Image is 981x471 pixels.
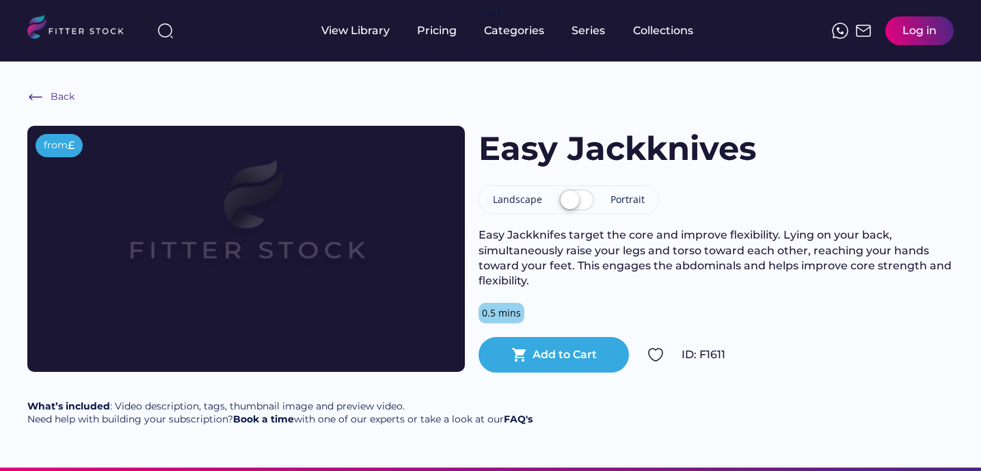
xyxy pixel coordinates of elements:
button: shopping_cart [511,347,528,363]
div: Pricing [417,23,457,38]
strong: What’s included [27,400,110,412]
div: View Library [321,23,390,38]
div: Add to Cart [533,347,597,362]
div: Log in [902,23,937,38]
div: 0.5 mins [482,306,521,320]
div: Landscape [493,193,542,206]
div: from [44,139,68,152]
h1: Easy Jackknives [479,126,756,172]
div: Categories [484,23,544,38]
img: Frame%2079%20%281%29.svg [71,126,421,323]
a: FAQ's [504,413,533,425]
img: LOGO.svg [27,15,135,43]
a: Book a time [233,413,294,425]
div: Portrait [610,193,645,206]
img: Frame%20%286%29.svg [27,89,44,105]
div: Series [572,23,606,38]
img: search-normal%203.svg [157,23,174,39]
div: £ [68,138,75,153]
div: ID: F1611 [682,347,954,362]
img: meteor-icons_whatsapp%20%281%29.svg [832,23,848,39]
div: Easy Jackknifes target the core and improve flexibility. Lying on your back, simultaneously raise... [479,228,954,289]
div: Collections [633,23,693,38]
div: : Video description, tags, thumbnail image and preview video. Need help with building your subscr... [27,400,533,427]
img: Frame%2051.svg [855,23,872,39]
div: fvck [484,7,502,21]
img: Group%201000002324.svg [647,347,664,363]
div: Back [51,90,75,104]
